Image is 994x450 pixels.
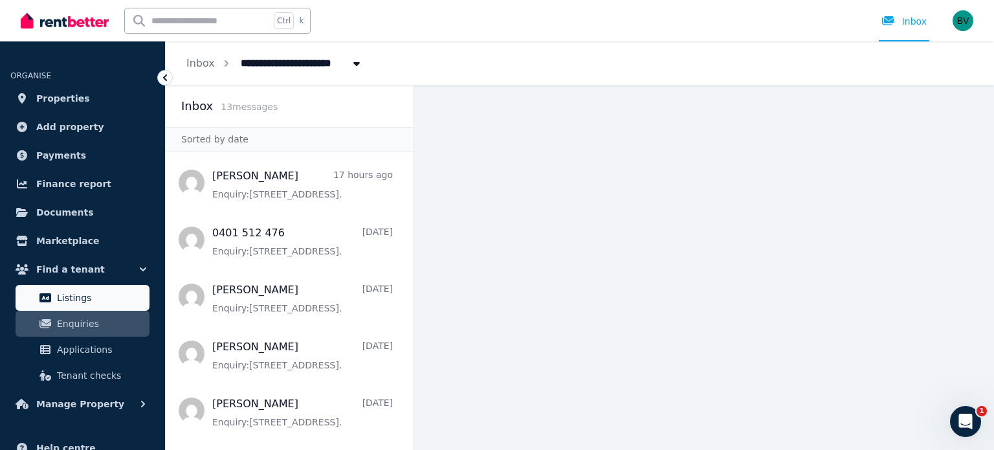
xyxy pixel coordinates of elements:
h2: Inbox [181,97,213,115]
iframe: Intercom live chat [950,406,981,437]
span: Properties [36,91,90,106]
button: Manage Property [10,391,155,417]
a: Tenant checks [16,363,149,388]
span: Payments [36,148,86,163]
a: Applications [16,337,149,363]
a: [PERSON_NAME][DATE]Enquiry:[STREET_ADDRESS]. [212,396,393,429]
span: Marketplace [36,233,99,249]
a: Payments [10,142,155,168]
a: 0401 512 476[DATE]Enquiry:[STREET_ADDRESS]. [212,225,393,258]
nav: Message list [166,152,414,450]
span: 1 [977,406,987,416]
span: Finance report [36,176,111,192]
span: Find a tenant [36,262,105,277]
a: Listings [16,285,149,311]
span: Add property [36,119,104,135]
span: 13 message s [221,102,278,112]
a: Finance report [10,171,155,197]
span: Tenant checks [57,368,144,383]
img: Benmon Mammen Varghese [953,10,973,31]
button: Find a tenant [10,256,155,282]
a: [PERSON_NAME][DATE]Enquiry:[STREET_ADDRESS]. [212,282,393,315]
a: Marketplace [10,228,155,254]
a: [PERSON_NAME]17 hours agoEnquiry:[STREET_ADDRESS]. [212,168,393,201]
a: Inbox [186,57,215,69]
div: Sorted by date [166,127,414,152]
span: Manage Property [36,396,124,412]
img: RentBetter [21,11,109,30]
span: Listings [57,290,144,306]
a: [PERSON_NAME][DATE]Enquiry:[STREET_ADDRESS]. [212,339,393,372]
span: k [299,16,304,26]
span: Applications [57,342,144,357]
span: Enquiries [57,316,144,332]
a: Enquiries [16,311,149,337]
span: Ctrl [274,12,294,29]
a: Properties [10,85,155,111]
nav: Breadcrumb [166,41,384,85]
span: ORGANISE [10,71,51,80]
span: Documents [36,205,94,220]
a: Add property [10,114,155,140]
div: Inbox [881,15,927,28]
a: Documents [10,199,155,225]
